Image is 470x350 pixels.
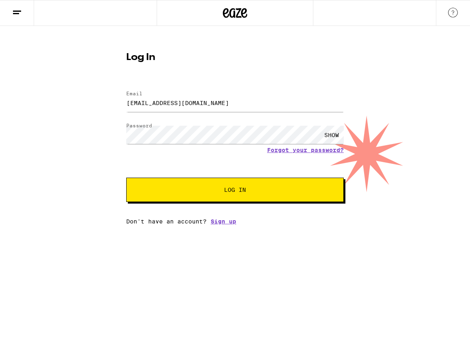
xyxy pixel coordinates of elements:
[126,94,344,112] input: Email
[267,147,344,153] a: Forgot your password?
[319,126,344,144] div: SHOW
[126,91,142,96] label: Email
[126,218,344,225] div: Don't have an account?
[5,6,58,12] span: Hi. Need any help?
[126,178,344,202] button: Log In
[126,123,152,128] label: Password
[126,53,344,62] h1: Log In
[211,218,236,225] a: Sign up
[224,187,246,193] span: Log In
